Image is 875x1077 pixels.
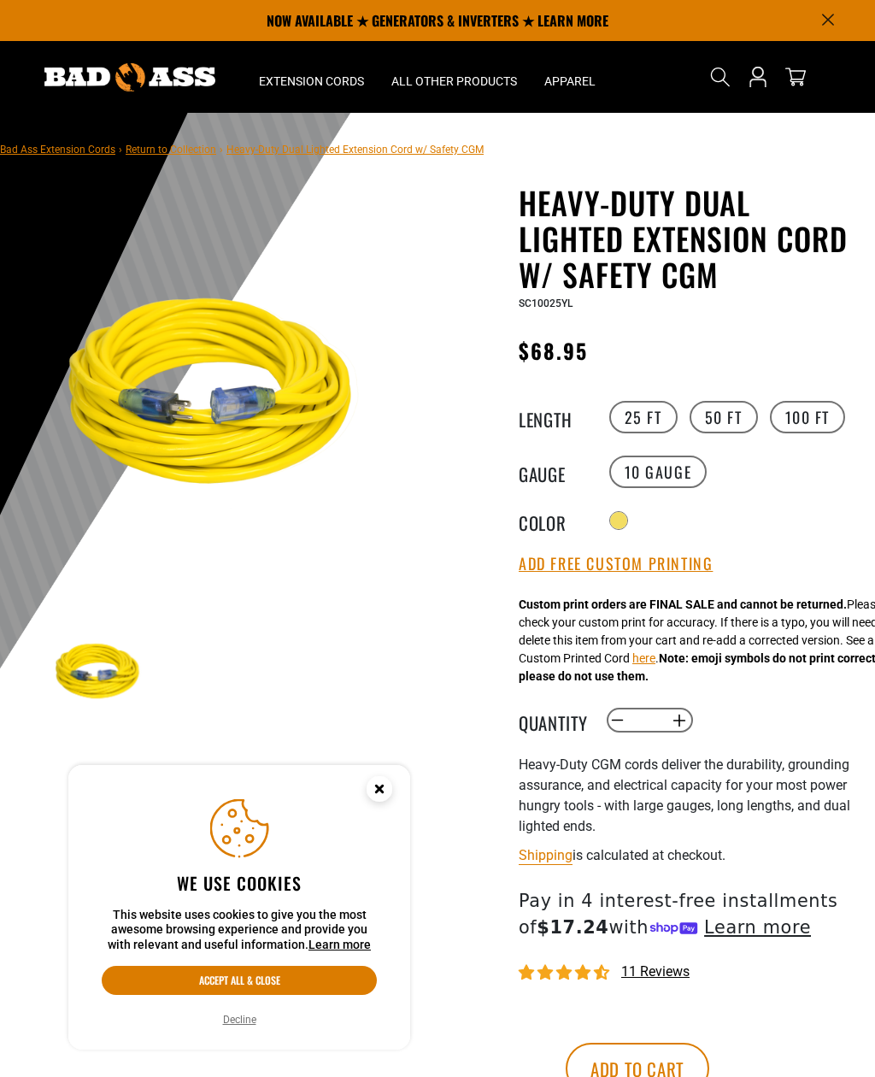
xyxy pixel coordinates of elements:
img: yellow [50,228,387,565]
span: › [220,144,223,156]
label: 100 FT [770,401,846,433]
summary: Search [707,63,734,91]
strong: Custom print orders are FINAL SALE and cannot be returned. [519,597,847,611]
span: Apparel [544,74,596,89]
button: Accept all & close [102,966,377,995]
button: Add Free Custom Printing [519,555,713,574]
span: $68.95 [519,335,588,366]
aside: Cookie Consent [68,765,410,1051]
span: 11 reviews [621,963,690,980]
span: Heavy-Duty Dual Lighted Extension Cord w/ Safety CGM [226,144,484,156]
span: Heavy-Duty CGM cords deliver the durability, grounding assurance, and electrical capacity for you... [519,756,850,834]
span: Extension Cords [259,74,364,89]
h2: We use cookies [102,872,377,894]
summary: All Other Products [378,41,531,113]
label: 25 FT [609,401,678,433]
legend: Length [519,406,604,428]
summary: Extension Cords [245,41,378,113]
div: is calculated at checkout. [519,844,862,867]
span: 4.64 stars [519,965,613,981]
span: All Other Products [391,74,517,89]
h1: Heavy-Duty Dual Lighted Extension Cord w/ Safety CGM [519,185,862,292]
summary: Apparel [531,41,609,113]
a: Learn more [308,938,371,951]
span: › [119,144,122,156]
p: This website uses cookies to give you the most awesome browsing experience and provide you with r... [102,908,377,953]
legend: Gauge [519,461,604,483]
img: Bad Ass Extension Cords [44,63,215,91]
label: 50 FT [690,401,758,433]
a: Return to Collection [126,144,216,156]
a: Shipping [519,847,573,863]
button: Decline [218,1011,261,1028]
legend: Color [519,509,604,532]
img: yellow [50,623,150,722]
button: here [632,650,655,668]
span: SC10025YL [519,297,573,309]
label: Quantity [519,709,604,732]
label: 10 Gauge [609,456,708,488]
